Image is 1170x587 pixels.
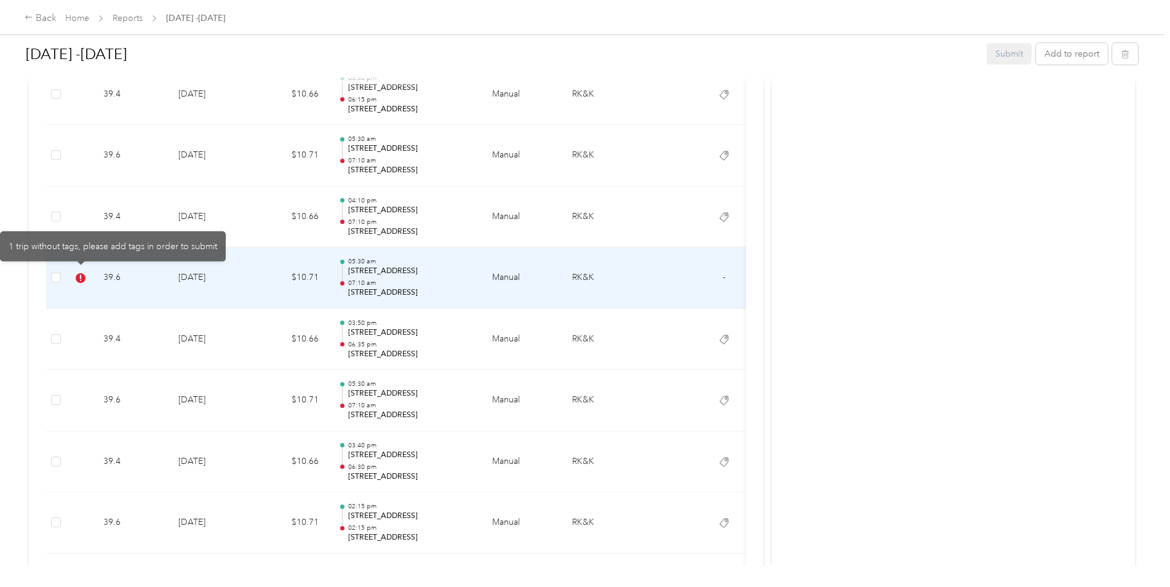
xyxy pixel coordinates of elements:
[348,205,472,216] p: [STREET_ADDRESS]
[348,401,472,410] p: 07:10 am
[255,64,328,126] td: $10.66
[169,186,255,248] td: [DATE]
[348,257,472,266] p: 05:30 am
[348,441,472,450] p: 03:40 pm
[94,431,169,493] td: 39.4
[25,11,57,26] div: Back
[348,218,472,226] p: 07:10 pm
[348,380,472,388] p: 05:30 am
[169,125,255,186] td: [DATE]
[255,186,328,248] td: $10.66
[562,309,655,370] td: RK&K
[255,125,328,186] td: $10.71
[348,266,472,277] p: [STREET_ADDRESS]
[562,186,655,248] td: RK&K
[169,370,255,431] td: [DATE]
[169,247,255,309] td: [DATE]
[94,309,169,370] td: 39.4
[94,125,169,186] td: 39.6
[113,13,143,23] a: Reports
[255,370,328,431] td: $10.71
[348,156,472,165] p: 07:10 am
[94,186,169,248] td: 39.4
[482,247,562,309] td: Manual
[169,309,255,370] td: [DATE]
[94,492,169,554] td: 39.6
[482,309,562,370] td: Manual
[482,431,562,493] td: Manual
[1036,43,1108,65] button: Add to report
[482,125,562,186] td: Manual
[348,196,472,205] p: 04:10 pm
[169,492,255,554] td: [DATE]
[348,143,472,154] p: [STREET_ADDRESS]
[94,370,169,431] td: 39.6
[562,247,655,309] td: RK&K
[348,450,472,461] p: [STREET_ADDRESS]
[562,431,655,493] td: RK&K
[348,165,472,176] p: [STREET_ADDRESS]
[65,13,89,23] a: Home
[348,463,472,471] p: 06:30 pm
[348,95,472,104] p: 06:15 pm
[348,287,472,298] p: [STREET_ADDRESS]
[482,186,562,248] td: Manual
[348,327,472,338] p: [STREET_ADDRESS]
[562,370,655,431] td: RK&K
[169,431,255,493] td: [DATE]
[348,532,472,543] p: [STREET_ADDRESS]
[723,272,725,282] span: -
[562,492,655,554] td: RK&K
[348,319,472,327] p: 03:50 pm
[348,349,472,360] p: [STREET_ADDRESS]
[348,524,472,532] p: 02:15 pm
[26,39,978,69] h1: Sep 1 -30, 2025
[166,12,225,25] span: [DATE] -[DATE]
[255,431,328,493] td: $10.66
[94,64,169,126] td: 39.4
[255,492,328,554] td: $10.71
[348,471,472,482] p: [STREET_ADDRESS]
[348,279,472,287] p: 07:10 am
[169,64,255,126] td: [DATE]
[348,340,472,349] p: 06:35 pm
[562,125,655,186] td: RK&K
[482,492,562,554] td: Manual
[348,104,472,115] p: [STREET_ADDRESS]
[255,247,328,309] td: $10.71
[482,370,562,431] td: Manual
[255,309,328,370] td: $10.66
[348,502,472,511] p: 02:15 pm
[1101,518,1170,587] iframe: Everlance-gr Chat Button Frame
[348,564,472,572] p: 04:25 pm
[348,82,472,94] p: [STREET_ADDRESS]
[348,226,472,238] p: [STREET_ADDRESS]
[348,388,472,399] p: [STREET_ADDRESS]
[482,64,562,126] td: Manual
[348,135,472,143] p: 05:30 am
[348,511,472,522] p: [STREET_ADDRESS]
[348,410,472,421] p: [STREET_ADDRESS]
[94,247,169,309] td: 39.6
[562,64,655,126] td: RK&K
